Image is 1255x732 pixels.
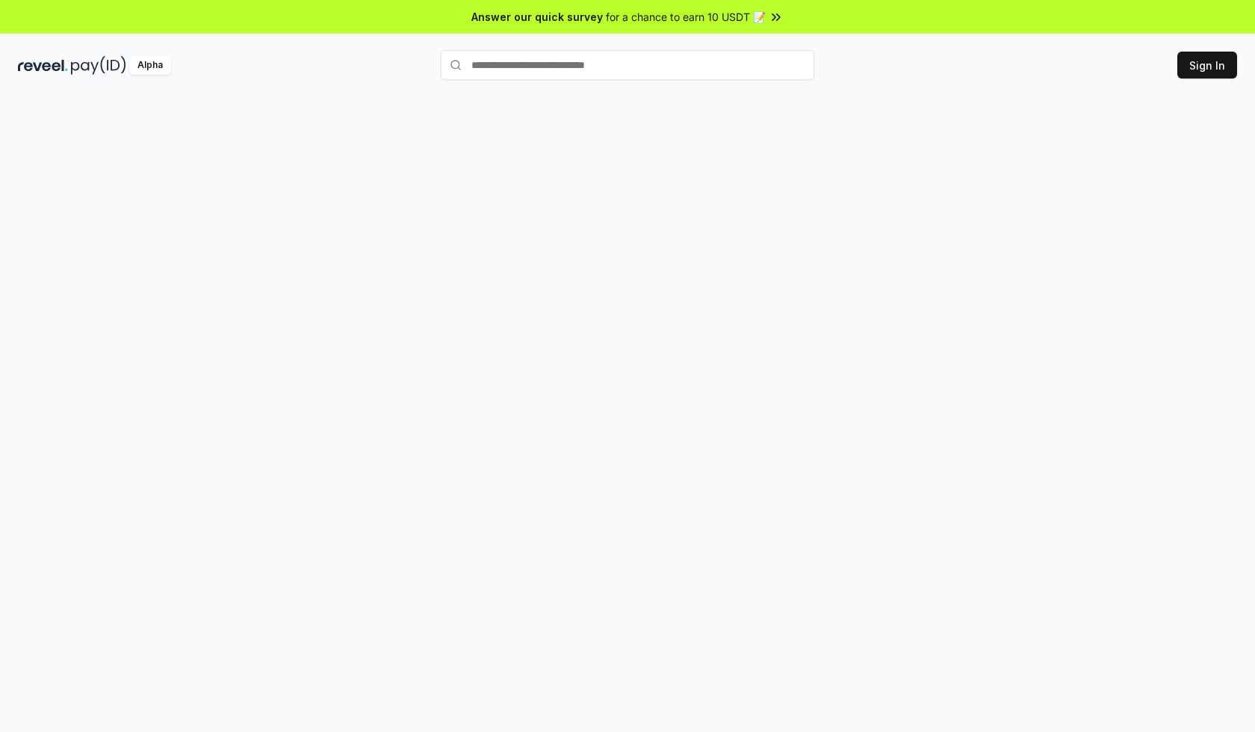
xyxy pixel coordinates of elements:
[471,9,603,25] span: Answer our quick survey
[606,9,766,25] span: for a chance to earn 10 USDT 📝
[18,56,68,75] img: reveel_dark
[71,56,126,75] img: pay_id
[1177,52,1237,79] button: Sign In
[129,56,171,75] div: Alpha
